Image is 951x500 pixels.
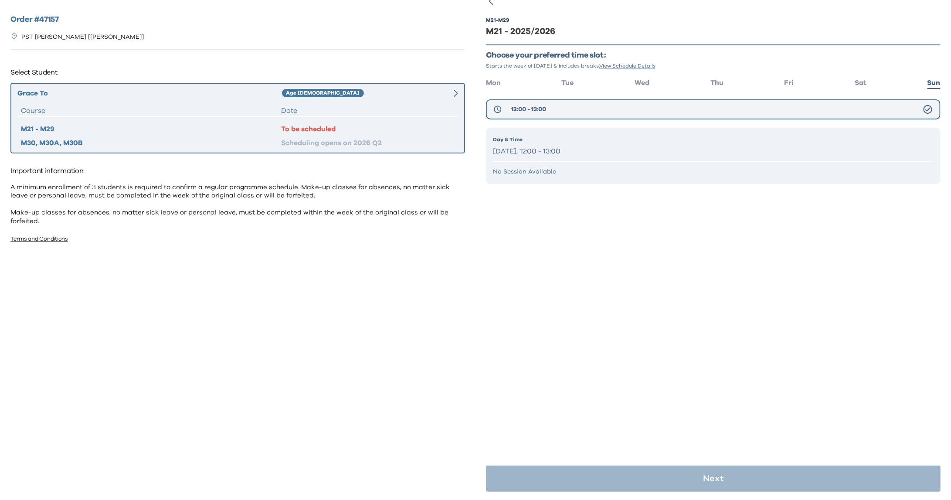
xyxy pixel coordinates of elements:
div: M30, M30A, M30B [21,138,281,148]
span: Sun [927,79,941,86]
span: Fri [785,79,794,86]
div: M21 - 2025/2026 [486,25,941,37]
a: Terms and Conditions [10,236,68,242]
span: Sat [855,79,866,86]
span: 12:00 - 13:00 [511,105,546,114]
p: PST [PERSON_NAME] [[PERSON_NAME]] [21,33,144,42]
button: Next [486,466,941,492]
p: Starts the week of [DATE] & includes breaks. [486,62,941,69]
p: [DATE], 12:00 - 13:00 [493,145,934,158]
button: 12:00 - 13:00 [486,99,941,119]
div: Scheduling opens on 2026 Q2 [281,138,455,148]
div: Grace To [17,88,282,99]
div: M21 - M29 [486,17,509,24]
p: Choose your preferred time slot: [486,51,941,61]
span: View Schedule Details [599,63,656,68]
div: Course [21,105,281,116]
div: Age [DEMOGRAPHIC_DATA] [282,89,364,98]
h2: Order # 47157 [10,14,465,26]
span: Thu [710,79,723,86]
span: Wed [635,79,649,86]
p: Day & Time [493,136,934,143]
div: Date [281,105,455,116]
span: Mon [486,79,501,86]
p: Next [703,474,723,483]
div: M21 - M29 [21,124,281,134]
span: Tue [562,79,574,86]
p: Select Student [10,65,465,79]
div: To be scheduled [281,124,455,134]
p: No Session Available [493,167,934,176]
p: Important information: [10,164,465,178]
p: A minimum enrollment of 3 students is required to confirm a regular programme schedule. Make-up c... [10,183,465,226]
